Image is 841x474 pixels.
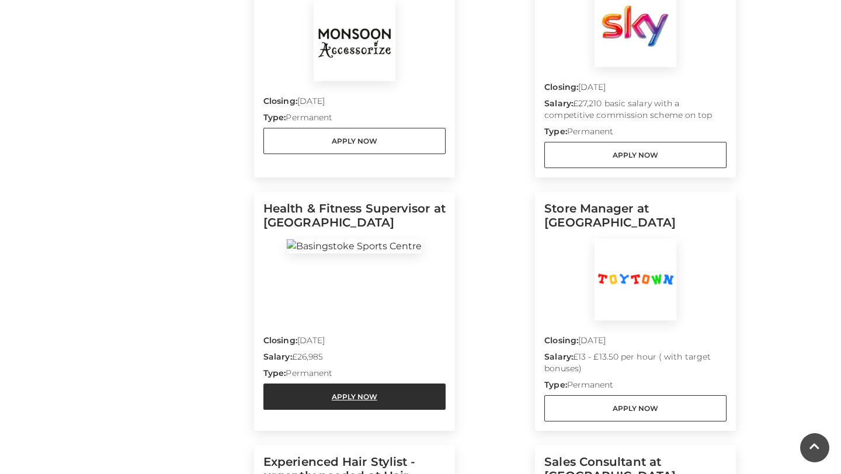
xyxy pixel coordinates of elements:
[544,98,573,109] strong: Salary:
[544,335,578,346] strong: Closing:
[263,384,446,410] a: Apply Now
[544,379,567,390] strong: Type:
[263,367,446,384] p: Permanent
[263,334,446,351] p: [DATE]
[544,142,727,168] a: Apply Now
[263,111,446,128] p: Permanent
[263,96,297,106] strong: Closing:
[263,95,446,111] p: [DATE]
[263,112,286,123] strong: Type:
[544,126,567,137] strong: Type:
[544,351,573,362] strong: Salary:
[544,126,727,142] p: Permanent
[263,368,286,378] strong: Type:
[263,335,297,346] strong: Closing:
[263,128,446,154] a: Apply Now
[263,351,292,362] strong: Salary:
[544,379,727,395] p: Permanent
[287,239,422,253] img: Basingstoke Sports Centre
[263,201,446,239] h5: Health & Fitness Supervisor at [GEOGRAPHIC_DATA]
[544,81,727,97] p: [DATE]
[544,97,727,126] p: £27,210 basic salary with a competitive commission scheme on top
[263,351,446,367] p: £26,985
[544,351,727,379] p: £13 - £13.50 per hour ( with target bonuses)
[544,82,578,92] strong: Closing:
[544,395,727,421] a: Apply Now
[595,239,676,320] img: Toy Town
[544,201,727,239] h5: Store Manager at [GEOGRAPHIC_DATA]
[544,334,727,351] p: [DATE]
